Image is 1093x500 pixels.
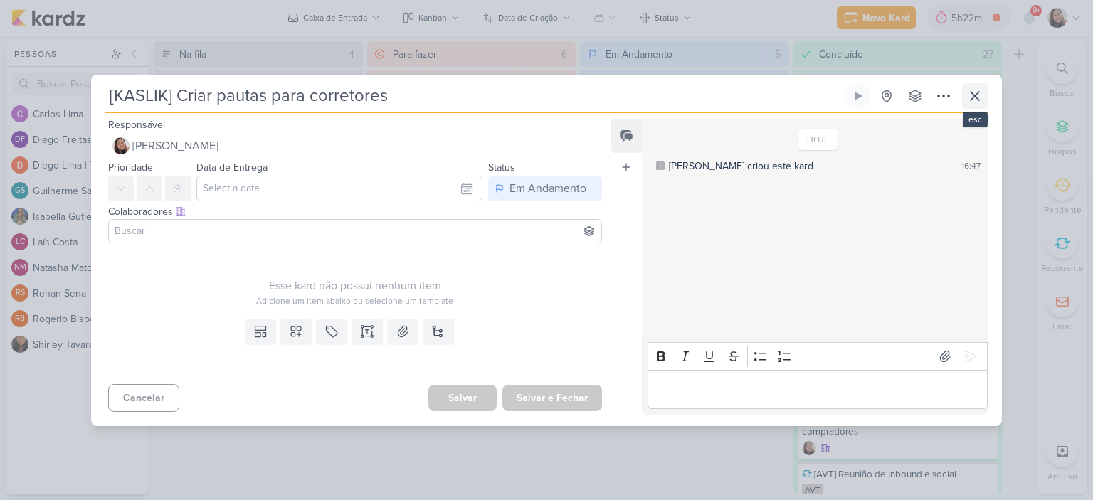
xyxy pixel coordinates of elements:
div: Em Andamento [509,180,586,197]
label: Data de Entrega [196,161,268,174]
div: Esse kard não possui nenhum item [108,277,602,294]
img: Sharlene Khoury [112,137,130,154]
input: Kard Sem Título [105,83,843,109]
div: esc [963,112,988,127]
span: [PERSON_NAME] [132,137,218,154]
div: Editor toolbar [648,342,988,370]
div: Colaboradores [108,204,602,219]
input: Select a date [196,176,482,201]
label: Prioridade [108,161,153,174]
div: Editor editing area: main [648,370,988,409]
button: [PERSON_NAME] [108,133,602,159]
button: Cancelar [108,384,179,412]
input: Buscar [112,223,598,240]
label: Status [488,161,515,174]
label: Responsável [108,119,165,131]
div: 16:47 [961,159,981,172]
div: Adicione um item abaixo ou selecione um template [108,294,602,307]
div: [PERSON_NAME] criou este kard [669,159,813,174]
div: Ligar relógio [852,90,864,102]
button: Em Andamento [488,176,602,201]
